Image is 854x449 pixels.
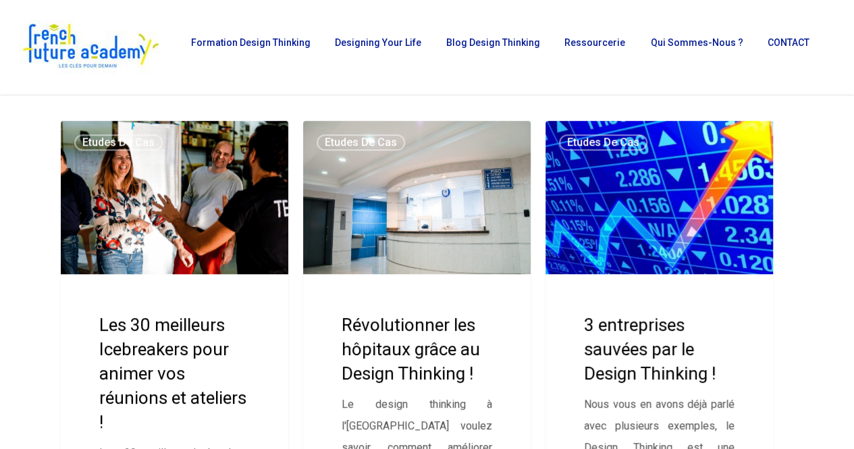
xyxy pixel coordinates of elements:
[761,38,815,57] a: CONTACT
[643,38,747,57] a: Qui sommes-nous ?
[74,134,163,151] a: Etudes de cas
[19,20,161,74] img: French Future Academy
[191,37,311,48] span: Formation Design Thinking
[184,38,315,57] a: Formation Design Thinking
[446,37,540,48] span: Blog Design Thinking
[650,37,743,48] span: Qui sommes-nous ?
[558,38,630,57] a: Ressourcerie
[564,37,625,48] span: Ressourcerie
[328,38,426,57] a: Designing Your Life
[439,38,544,57] a: Blog Design Thinking
[335,37,421,48] span: Designing Your Life
[317,134,405,151] a: Etudes de cas
[768,37,809,48] span: CONTACT
[559,134,647,151] a: Etudes de cas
